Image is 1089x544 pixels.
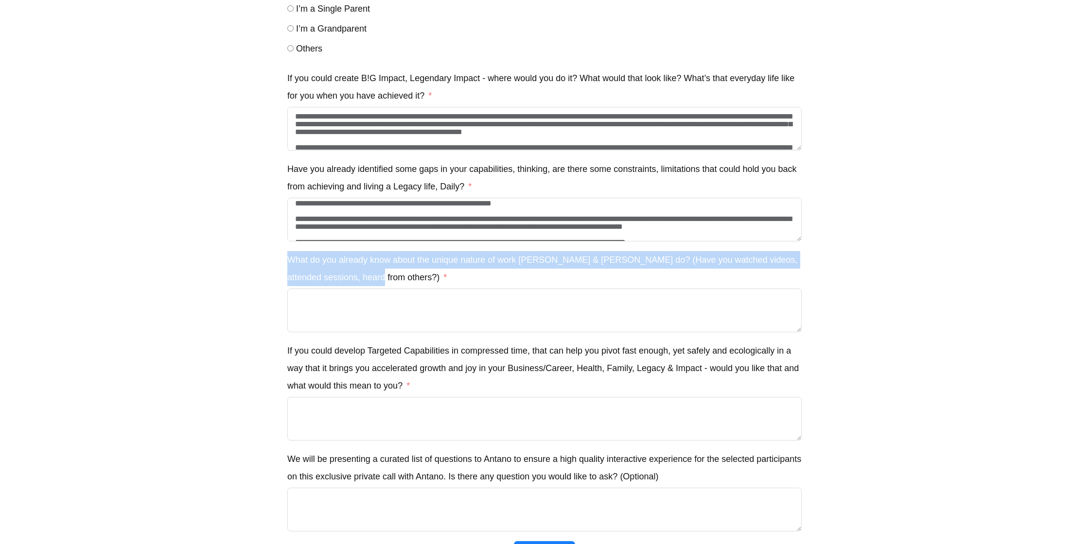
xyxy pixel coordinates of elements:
[287,107,802,151] textarea: If you could create B!G Impact, Legendary Impact - where would you do it? What would that look li...
[287,342,802,394] label: If you could develop Targeted Capabilities in compressed time, that can help you pivot fast enoug...
[287,488,802,531] textarea: We will be presenting a curated list of questions to Antano to ensure a high quality interactive ...
[287,450,802,485] label: We will be presenting a curated list of questions to Antano to ensure a high quality interactive ...
[287,251,802,286] label: What do you already know about the unique nature of work Antano & Harini do? (Have you watched vi...
[287,5,294,12] input: I’m a Single Parent
[287,45,294,51] input: Others
[287,198,802,241] textarea: Have you already identified some gaps in your capabilities, thinking, are there some constraints,...
[287,160,802,195] label: Have you already identified some gaps in your capabilities, thinking, are there some constraints,...
[287,289,802,332] textarea: What do you already know about the unique nature of work Antano & Harini do? (Have you watched vi...
[296,4,370,14] span: I’m a Single Parent
[296,24,367,34] span: I’m a Grandparent
[287,25,294,32] input: I’m a Grandparent
[287,69,802,104] label: If you could create B!G Impact, Legendary Impact - where would you do it? What would that look li...
[287,397,802,441] textarea: If you could develop Targeted Capabilities in compressed time, that can help you pivot fast enoug...
[296,44,322,53] span: Others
